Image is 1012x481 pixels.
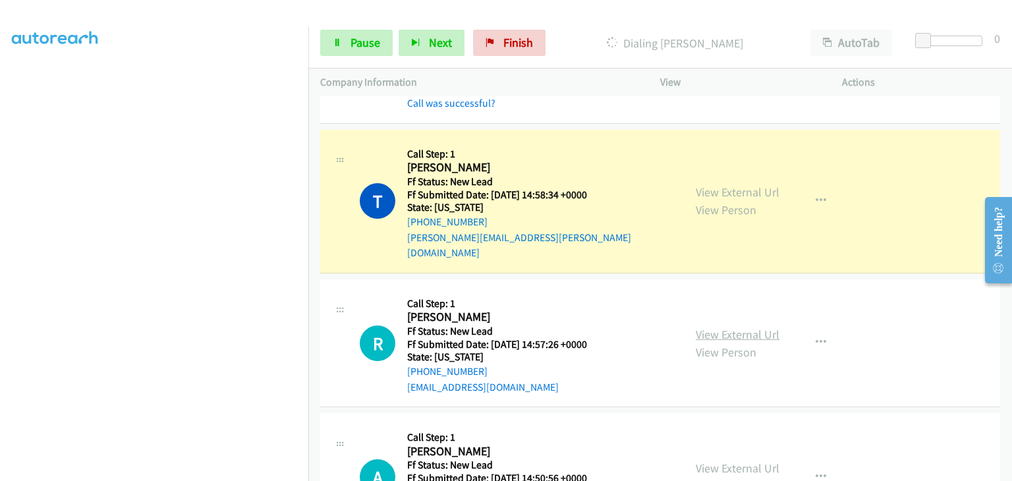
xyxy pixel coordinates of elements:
button: Next [399,30,464,56]
a: View Person [696,345,756,360]
a: [PHONE_NUMBER] [407,365,488,378]
a: Pause [320,30,393,56]
a: View External Url [696,461,779,476]
h5: State: [US_STATE] [407,351,604,364]
a: [EMAIL_ADDRESS][DOMAIN_NAME] [407,381,559,393]
h5: Ff Submitted Date: [DATE] 14:58:34 +0000 [407,188,672,202]
p: Dialing [PERSON_NAME] [563,34,787,52]
h5: Ff Submitted Date: [DATE] 14:57:26 +0000 [407,338,604,351]
a: View External Url [696,184,779,200]
h5: Call Step: 1 [407,431,604,444]
h2: [PERSON_NAME] [407,160,604,175]
div: The call is yet to be attempted [360,325,395,361]
div: 0 [994,30,1000,47]
a: Call was successful? [407,97,495,109]
a: View External Url [696,327,779,342]
a: [PERSON_NAME][EMAIL_ADDRESS][PERSON_NAME][DOMAIN_NAME] [407,231,631,260]
h2: [PERSON_NAME] [407,310,604,325]
button: AutoTab [810,30,892,56]
h5: Ff Status: New Lead [407,325,604,338]
a: [PHONE_NUMBER] [407,215,488,228]
span: Next [429,35,452,50]
span: Finish [503,35,533,50]
h5: Ff Status: New Lead [407,175,672,188]
p: View [660,74,818,90]
p: Company Information [320,74,636,90]
h5: Call Step: 1 [407,297,604,310]
span: Pause [351,35,380,50]
a: Finish [473,30,546,56]
h1: T [360,183,395,219]
h5: Ff Status: New Lead [407,459,604,472]
div: Delay between calls (in seconds) [922,36,982,46]
h2: [PERSON_NAME] [407,444,604,459]
h1: R [360,325,395,361]
p: Actions [842,74,1000,90]
h5: State: [US_STATE] [407,201,672,214]
a: View Person [696,202,756,217]
h5: Call Step: 1 [407,148,672,161]
iframe: Resource Center [974,188,1012,293]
